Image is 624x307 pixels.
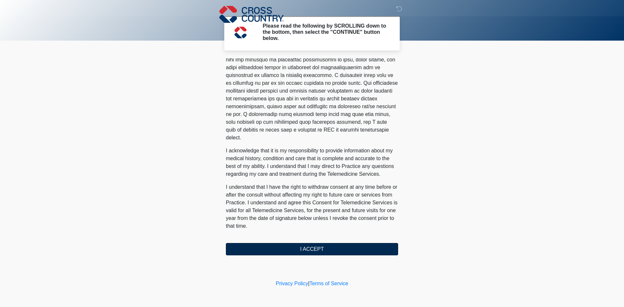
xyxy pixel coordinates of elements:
[308,281,309,286] a: |
[226,183,398,230] p: I understand that I have the right to withdraw consent at any time before or after the consult wi...
[309,281,348,286] a: Terms of Service
[226,243,398,255] button: I ACCEPT
[219,5,284,24] img: Cross Country Logo
[276,281,308,286] a: Privacy Policy
[263,23,388,42] h2: Please read the following by SCROLLING down to the bottom, then select the "CONTINUE" button below.
[226,147,398,178] p: I acknowledge that it is my responsibility to provide information about my medical history, condi...
[231,23,250,42] img: Agent Avatar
